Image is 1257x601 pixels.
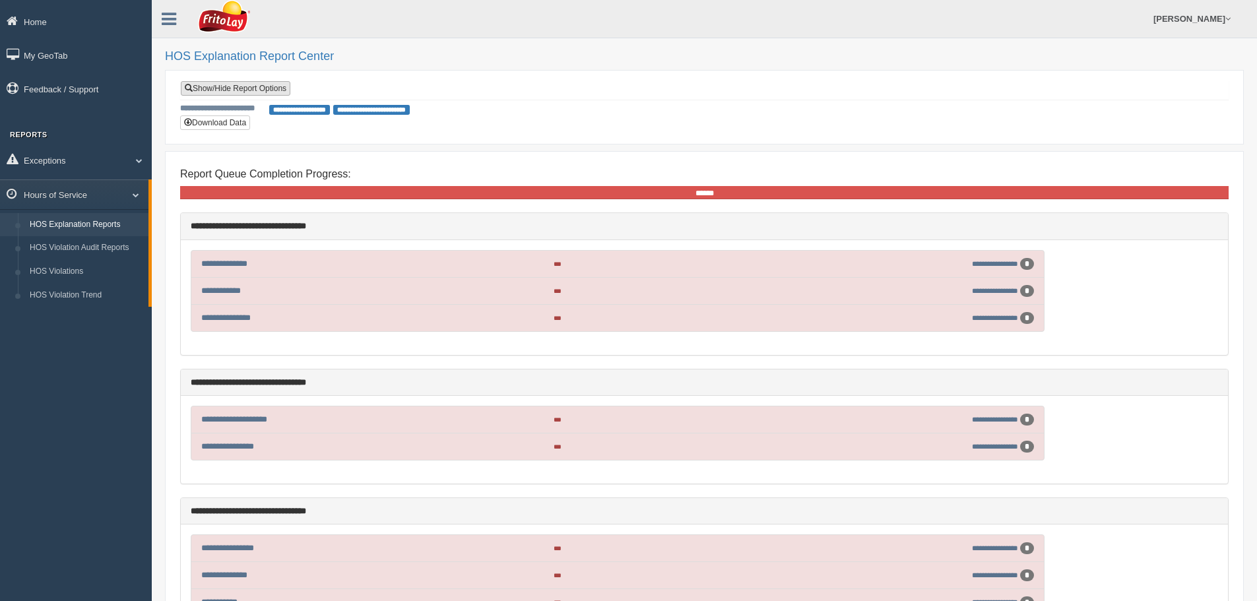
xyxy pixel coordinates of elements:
h2: HOS Explanation Report Center [165,50,1244,63]
button: Download Data [180,115,250,130]
a: Show/Hide Report Options [181,81,290,96]
h4: Report Queue Completion Progress: [180,168,1229,180]
a: HOS Violations [24,260,148,284]
a: HOS Violation Audit Reports [24,236,148,260]
a: HOS Violation Trend [24,284,148,307]
a: HOS Explanation Reports [24,213,148,237]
